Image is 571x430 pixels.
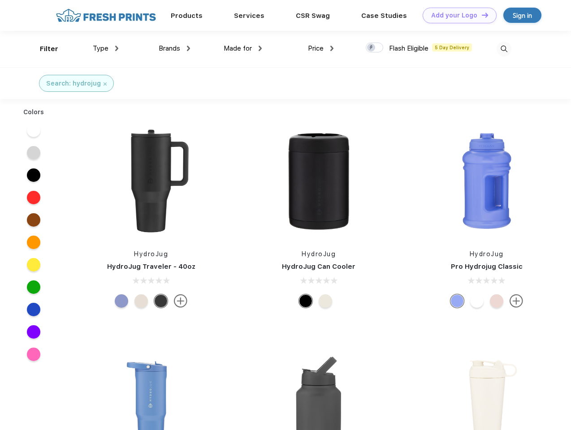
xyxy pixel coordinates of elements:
[510,294,523,308] img: more.svg
[259,121,378,241] img: func=resize&h=266
[490,294,503,308] div: Pink Sand
[470,250,504,258] a: HydroJug
[427,121,546,241] img: func=resize&h=266
[470,294,484,308] div: White
[224,44,252,52] span: Made for
[482,13,488,17] img: DT
[259,46,262,51] img: dropdown.png
[450,294,464,308] div: Hyper Blue
[93,44,108,52] span: Type
[40,44,58,54] div: Filter
[451,262,523,271] a: Pro Hydrojug Classic
[53,8,159,23] img: fo%20logo%202.webp
[432,43,472,52] span: 5 Day Delivery
[319,294,332,308] div: Cream
[46,79,101,88] div: Search: hydrojug
[513,10,532,21] div: Sign in
[115,46,118,51] img: dropdown.png
[134,294,148,308] div: Cream
[389,44,428,52] span: Flash Eligible
[330,46,333,51] img: dropdown.png
[174,294,187,308] img: more.svg
[282,262,355,271] a: HydroJug Can Cooler
[159,44,180,52] span: Brands
[91,121,211,241] img: func=resize&h=266
[154,294,168,308] div: Black
[299,294,312,308] div: Black
[497,42,511,56] img: desktop_search.svg
[308,44,324,52] span: Price
[503,8,541,23] a: Sign in
[302,250,336,258] a: HydroJug
[104,82,107,86] img: filter_cancel.svg
[431,12,477,19] div: Add your Logo
[134,250,168,258] a: HydroJug
[107,262,195,271] a: HydroJug Traveler - 40oz
[187,46,190,51] img: dropdown.png
[171,12,203,20] a: Products
[17,107,51,117] div: Colors
[115,294,128,308] div: Peri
